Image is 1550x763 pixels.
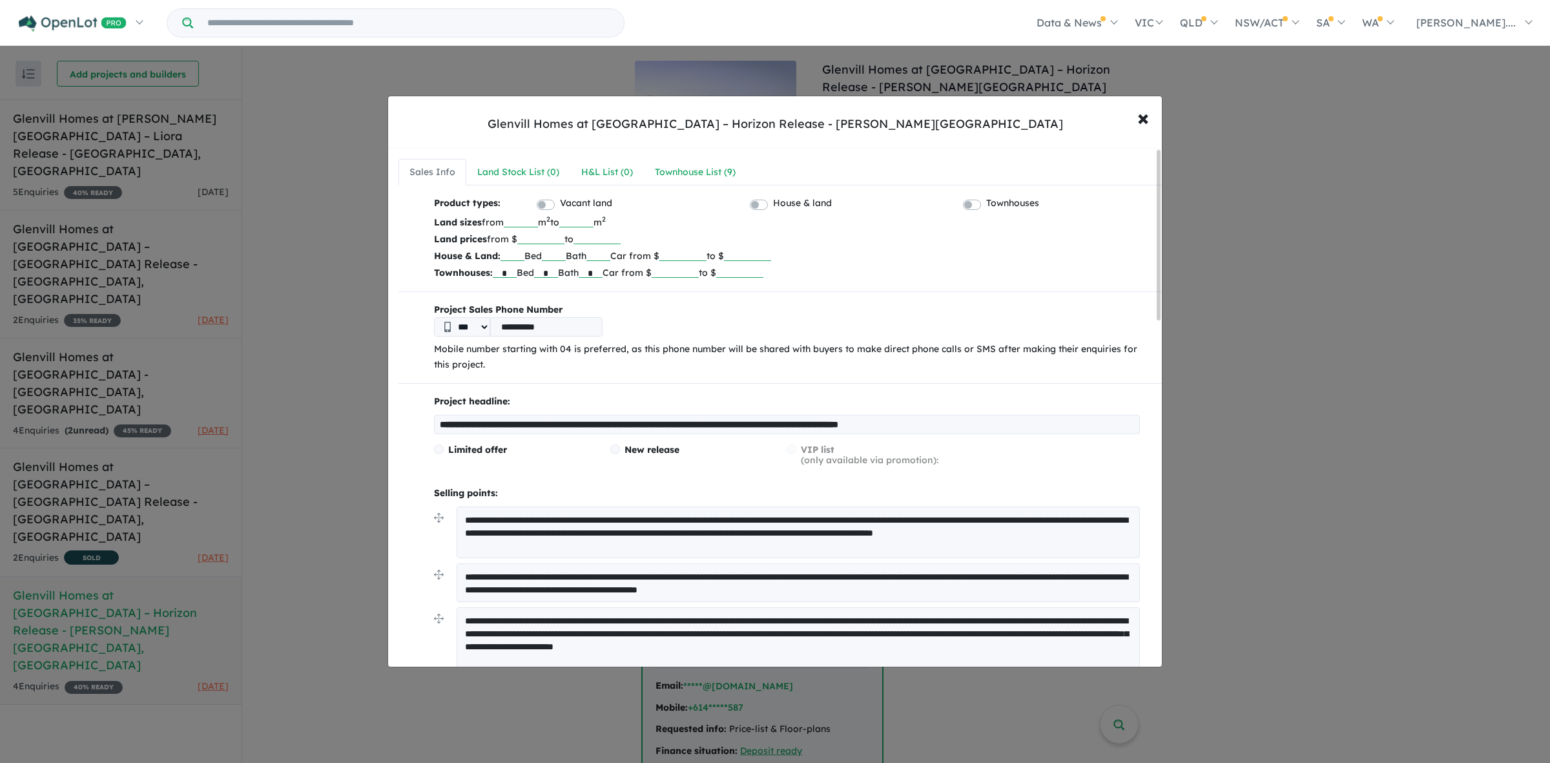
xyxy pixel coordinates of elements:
[625,444,679,455] span: New release
[434,394,1140,410] p: Project headline:
[434,233,487,245] b: Land prices
[434,513,444,523] img: drag.svg
[602,214,606,224] sup: 2
[434,196,501,213] b: Product types:
[986,196,1039,211] label: Townhouses
[196,9,621,37] input: Try estate name, suburb, builder or developer
[409,165,455,180] div: Sales Info
[444,322,451,332] img: Phone icon
[1416,16,1516,29] span: [PERSON_NAME]....
[448,444,507,455] span: Limited offer
[434,264,1140,281] p: Bed Bath Car from $ to $
[581,165,633,180] div: H&L List ( 0 )
[434,302,1140,318] b: Project Sales Phone Number
[773,196,832,211] label: House & land
[434,250,501,262] b: House & Land:
[1137,103,1149,131] span: ×
[434,614,444,623] img: drag.svg
[434,267,493,278] b: Townhouses:
[434,486,1140,501] p: Selling points:
[434,231,1140,247] p: from $ to
[434,214,1140,231] p: from m to m
[560,196,612,211] label: Vacant land
[477,165,559,180] div: Land Stock List ( 0 )
[434,216,482,228] b: Land sizes
[655,165,736,180] div: Townhouse List ( 9 )
[19,16,127,32] img: Openlot PRO Logo White
[546,214,550,224] sup: 2
[434,570,444,580] img: drag.svg
[434,247,1140,264] p: Bed Bath Car from $ to $
[434,342,1140,373] p: Mobile number starting with 04 is preferred, as this phone number will be shared with buyers to m...
[488,116,1063,132] div: Glenvill Homes at [GEOGRAPHIC_DATA] – Horizon Release - [PERSON_NAME][GEOGRAPHIC_DATA]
